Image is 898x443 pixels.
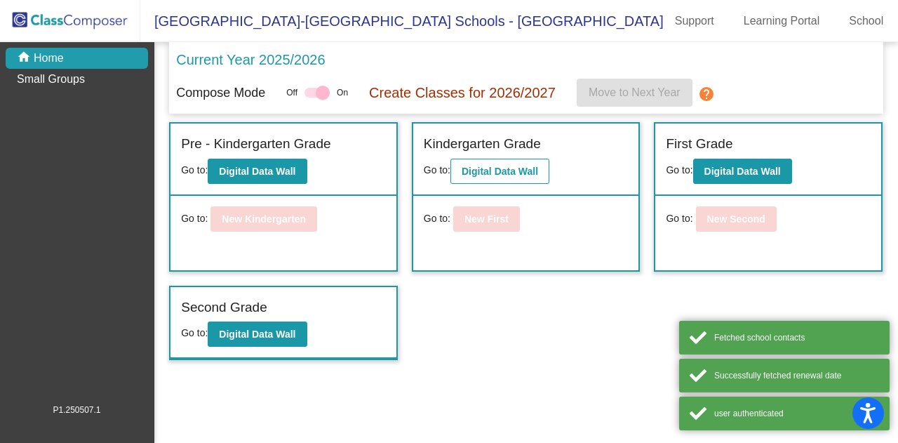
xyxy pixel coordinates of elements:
label: Kindergarten Grade [424,134,541,154]
button: Digital Data Wall [208,159,307,184]
b: Digital Data Wall [462,166,538,177]
div: Fetched school contacts [714,331,879,344]
label: Second Grade [181,298,267,318]
span: Go to: [181,164,208,176]
button: Move to Next Year [577,79,692,107]
span: Go to: [666,164,692,176]
button: Digital Data Wall [693,159,792,184]
button: New Kindergarten [210,206,317,232]
label: Pre - Kindergarten Grade [181,134,330,154]
a: Learning Portal [732,10,831,32]
p: Current Year 2025/2026 [176,49,325,70]
div: Successfully fetched renewal date [714,369,879,382]
button: New First [453,206,520,232]
b: New First [464,213,509,225]
p: Compose Mode [176,84,265,103]
span: Go to: [424,164,450,176]
label: First Grade [666,134,732,154]
div: user authenticated [714,407,879,420]
b: Digital Data Wall [219,166,295,177]
b: Digital Data Wall [219,329,295,340]
span: Move to Next Year [589,86,681,98]
span: Go to: [181,211,208,226]
p: Small Groups [17,71,85,88]
span: Off [286,86,297,99]
button: Digital Data Wall [450,159,549,184]
mat-icon: help [698,86,715,103]
span: [GEOGRAPHIC_DATA]-[GEOGRAPHIC_DATA] Schools - [GEOGRAPHIC_DATA] [140,10,664,32]
p: Home [34,50,64,67]
span: Go to: [181,327,208,338]
b: New Second [707,213,765,225]
button: Digital Data Wall [208,322,307,347]
p: Create Classes for 2026/2027 [369,82,556,103]
button: New Second [696,206,777,232]
a: Support [664,10,725,32]
a: School [838,10,894,32]
span: Go to: [666,211,692,226]
span: Go to: [424,211,450,226]
b: Digital Data Wall [704,166,781,177]
mat-icon: home [17,50,34,67]
span: On [337,86,348,99]
b: New Kindergarten [222,213,306,225]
